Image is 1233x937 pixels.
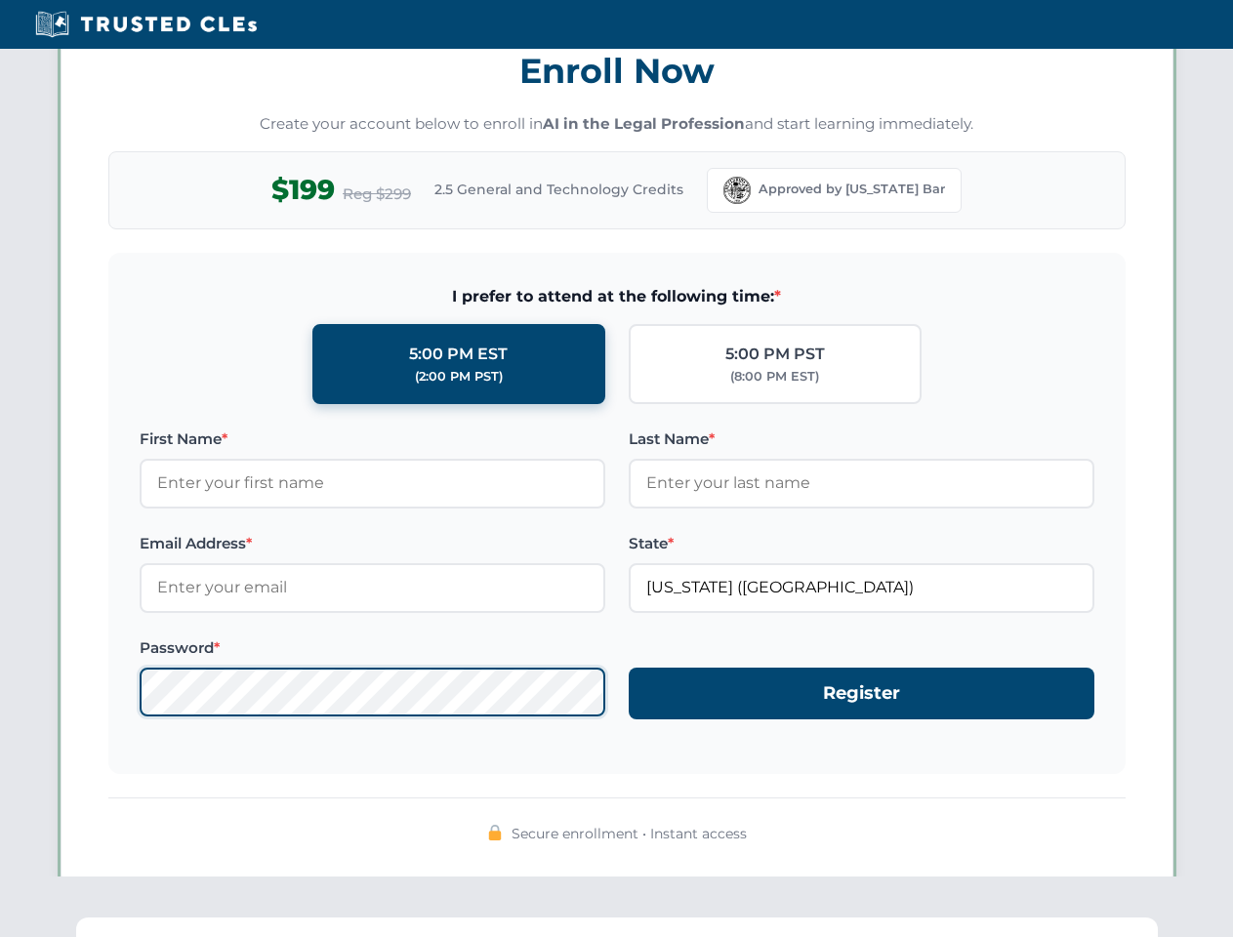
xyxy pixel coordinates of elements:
[759,180,945,199] span: Approved by [US_STATE] Bar
[140,459,605,508] input: Enter your first name
[140,284,1094,309] span: I prefer to attend at the following time:
[629,532,1094,555] label: State
[543,114,745,133] strong: AI in the Legal Profession
[512,823,747,844] span: Secure enrollment • Instant access
[629,668,1094,719] button: Register
[140,532,605,555] label: Email Address
[409,342,508,367] div: 5:00 PM EST
[725,342,825,367] div: 5:00 PM PST
[629,428,1094,451] label: Last Name
[415,367,503,387] div: (2:00 PM PST)
[140,563,605,612] input: Enter your email
[108,113,1126,136] p: Create your account below to enroll in and start learning immediately.
[434,179,683,200] span: 2.5 General and Technology Credits
[629,459,1094,508] input: Enter your last name
[140,428,605,451] label: First Name
[730,367,819,387] div: (8:00 PM EST)
[140,636,605,660] label: Password
[271,168,335,212] span: $199
[108,40,1126,102] h3: Enroll Now
[723,177,751,204] img: Florida Bar
[29,10,263,39] img: Trusted CLEs
[629,563,1094,612] input: Florida (FL)
[343,183,411,206] span: Reg $299
[487,825,503,840] img: 🔒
